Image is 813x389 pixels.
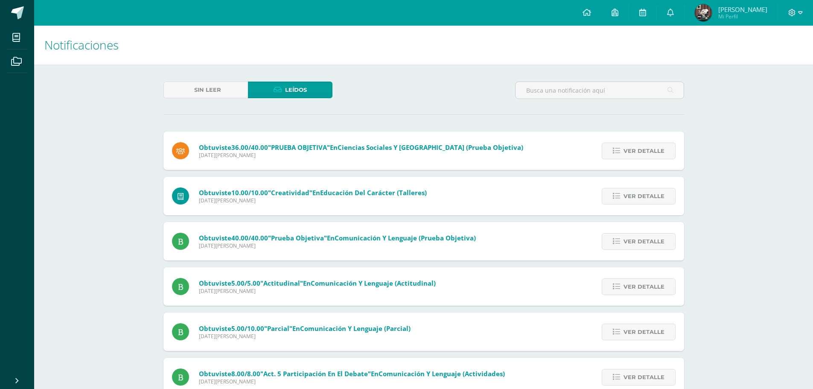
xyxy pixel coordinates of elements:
span: Comunicación y Lenguaje (Actitudinal) [311,279,436,287]
span: "Parcial" [264,324,292,333]
span: Ver detalle [624,143,664,159]
span: Educación del carácter (Talleres) [320,188,427,197]
span: Ver detalle [624,324,664,340]
span: [DATE][PERSON_NAME] [199,287,436,295]
span: [DATE][PERSON_NAME] [199,333,411,340]
span: Notificaciones [44,37,119,53]
span: 36.00/40.00 [231,143,268,152]
span: Obtuviste en [199,188,427,197]
span: 5.00/5.00 [231,279,260,287]
span: Comunicación y Lenguaje (Actividades) [379,369,505,378]
span: Ver detalle [624,188,664,204]
input: Busca una notificación aquí [516,82,684,99]
span: Leídos [285,82,307,98]
span: Obtuviste en [199,369,505,378]
a: Sin leer [163,82,248,98]
span: Obtuviste en [199,143,523,152]
span: [DATE][PERSON_NAME] [199,242,476,249]
span: 5.00/10.00 [231,324,264,333]
span: "Creatividad" [268,188,312,197]
span: 40.00/40.00 [231,234,268,242]
span: Obtuviste en [199,324,411,333]
span: Mi Perfil [718,13,767,20]
span: "Actitudinal" [260,279,303,287]
span: Ver detalle [624,234,664,249]
span: "Prueba Objetiva" [268,234,327,242]
span: Ver detalle [624,279,664,295]
span: "PRUEBA OBJETIVA" [268,143,330,152]
span: Ver detalle [624,369,664,385]
span: Comunicación y Lenguaje (Parcial) [300,324,411,333]
span: Sin leer [194,82,221,98]
span: 10.00/10.00 [231,188,268,197]
img: 5116a5122174d5d7d94f330787f2560a.png [695,4,712,21]
span: Ciencias Sociales y [GEOGRAPHIC_DATA] (Prueba Objetiva) [338,143,523,152]
span: "Act. 5 Participación en el debate" [260,369,371,378]
span: 8.00/8.00 [231,369,260,378]
span: Obtuviste en [199,279,436,287]
span: Obtuviste en [199,234,476,242]
span: [DATE][PERSON_NAME] [199,152,523,159]
span: [PERSON_NAME] [718,5,767,14]
span: Comunicación y Lenguaje (Prueba Objetiva) [335,234,476,242]
span: [DATE][PERSON_NAME] [199,197,427,204]
a: Leídos [248,82,332,98]
span: [DATE][PERSON_NAME] [199,378,505,385]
